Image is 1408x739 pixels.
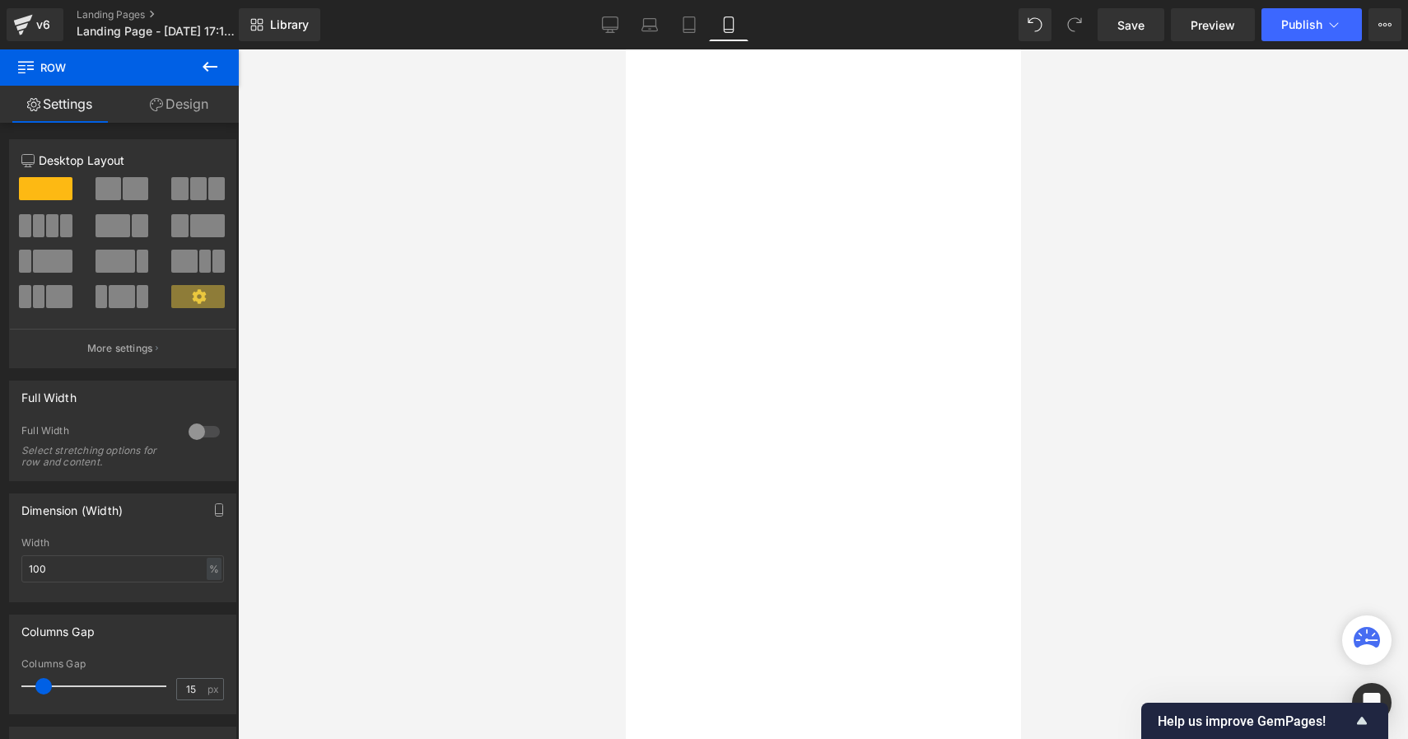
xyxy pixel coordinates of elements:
a: Tablet [669,8,709,41]
span: Preview [1191,16,1235,34]
div: % [207,558,221,580]
span: Help us improve GemPages! [1158,713,1352,729]
span: px [207,684,221,695]
a: Landing Pages [77,8,266,21]
a: Laptop [630,8,669,41]
div: Dimension (Width) [21,494,123,517]
div: Columns Gap [21,658,224,670]
span: Row [16,49,181,86]
span: Library [270,17,309,32]
a: Design [119,86,239,123]
div: Columns Gap [21,615,95,638]
a: New Library [239,8,320,41]
input: auto [21,555,224,582]
button: More settings [10,329,235,367]
div: v6 [33,14,54,35]
a: Mobile [709,8,748,41]
p: Desktop Layout [21,152,224,169]
div: Open Intercom Messenger [1352,683,1392,723]
div: Full Width [21,381,77,405]
button: Show survey - Help us improve GemPages! [1158,711,1372,731]
span: Publish [1281,18,1322,31]
button: More [1368,8,1401,41]
span: Save [1117,16,1145,34]
div: Select stretching options for row and content. [21,445,170,468]
div: Full Width [21,424,172,442]
button: Undo [1019,8,1051,41]
button: Publish [1261,8,1362,41]
a: Preview [1171,8,1255,41]
p: More settings [87,341,153,356]
span: Landing Page - [DATE] 17:15:07 [77,25,235,38]
a: Desktop [590,8,630,41]
button: Redo [1058,8,1091,41]
div: Width [21,537,224,549]
a: v6 [7,8,63,41]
